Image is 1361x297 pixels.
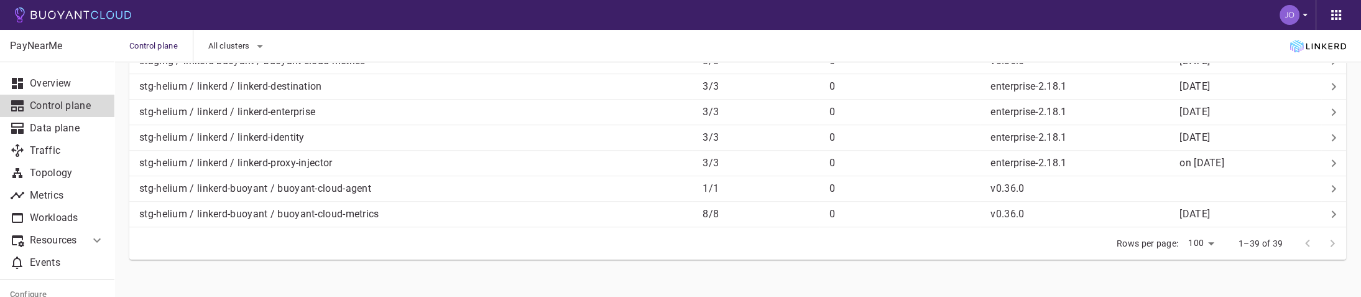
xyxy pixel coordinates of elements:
span: Fri, 12 Sep 2025 04:06:57 GMT+9 / Thu, 11 Sep 2025 19:06:57 UTC [1179,106,1210,118]
p: v0.36.0 [990,182,1024,194]
p: 3 / 3 [703,131,819,144]
span: Wed, 10 Sep 2025 23:24:52 GMT+9 / Wed, 10 Sep 2025 14:24:52 UTC [1179,131,1210,143]
p: stg-helium / linkerd / linkerd-proxy-injector [139,157,693,169]
p: enterprise-2.18.1 [990,80,1066,92]
p: PayNearMe [10,40,104,52]
p: 0 [829,131,980,144]
p: Topology [30,167,104,179]
p: stg-helium / linkerd / linkerd-identity [139,131,693,144]
p: Metrics [30,189,104,202]
span: All clusters [208,41,252,51]
relative-time: [DATE] [1179,208,1210,220]
img: Jordan Gregory [1280,5,1299,25]
p: stg-helium / linkerd-buoyant / buoyant-cloud-agent [139,182,693,195]
p: Resources [30,234,80,247]
p: Data plane [30,122,104,134]
p: stg-helium / linkerd / linkerd-enterprise [139,106,693,118]
p: 0 [829,80,980,93]
relative-time: [DATE] [1179,106,1210,118]
button: All clusters [208,37,267,55]
span: Fri, 12 Sep 2025 04:06:34 GMT+9 / Thu, 11 Sep 2025 19:06:34 UTC [1179,80,1210,92]
p: Events [30,257,104,269]
p: Control plane [30,100,104,112]
p: v0.36.0 [990,55,1024,67]
p: enterprise-2.18.1 [990,106,1066,118]
div: 100 [1183,234,1219,252]
span: Fri, 12 Sep 2025 22:03:15 GMT+9 / Fri, 12 Sep 2025 13:03:15 UTC [1179,208,1210,220]
p: 1–39 of 39 [1239,237,1283,250]
p: 8 / 8 [703,208,819,220]
p: 3 / 3 [703,80,819,93]
p: stg-helium / linkerd-buoyant / buoyant-cloud-metrics [139,208,693,220]
p: 3 / 3 [703,106,819,118]
p: 1 / 1 [703,182,819,195]
relative-time: [DATE] [1179,131,1210,143]
p: enterprise-2.18.1 [990,157,1066,169]
span: Control plane [129,30,193,62]
p: v0.36.0 [990,208,1024,220]
relative-time: on [DATE] [1179,157,1224,169]
p: 0 [829,157,980,169]
p: Traffic [30,144,104,157]
p: Rows per page: [1117,237,1178,250]
relative-time: [DATE] [1179,80,1210,92]
p: 3 / 3 [703,157,819,169]
p: Workloads [30,212,104,224]
p: 0 [829,208,980,220]
p: stg-helium / linkerd / linkerd-destination [139,80,693,93]
p: enterprise-2.18.1 [990,131,1066,143]
p: Overview [30,77,104,90]
p: 0 [829,106,980,118]
span: Thu, 10 Jul 2025 07:41:37 GMT+9 / Wed, 09 Jul 2025 22:41:37 UTC [1179,157,1224,169]
p: 0 [829,182,980,195]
